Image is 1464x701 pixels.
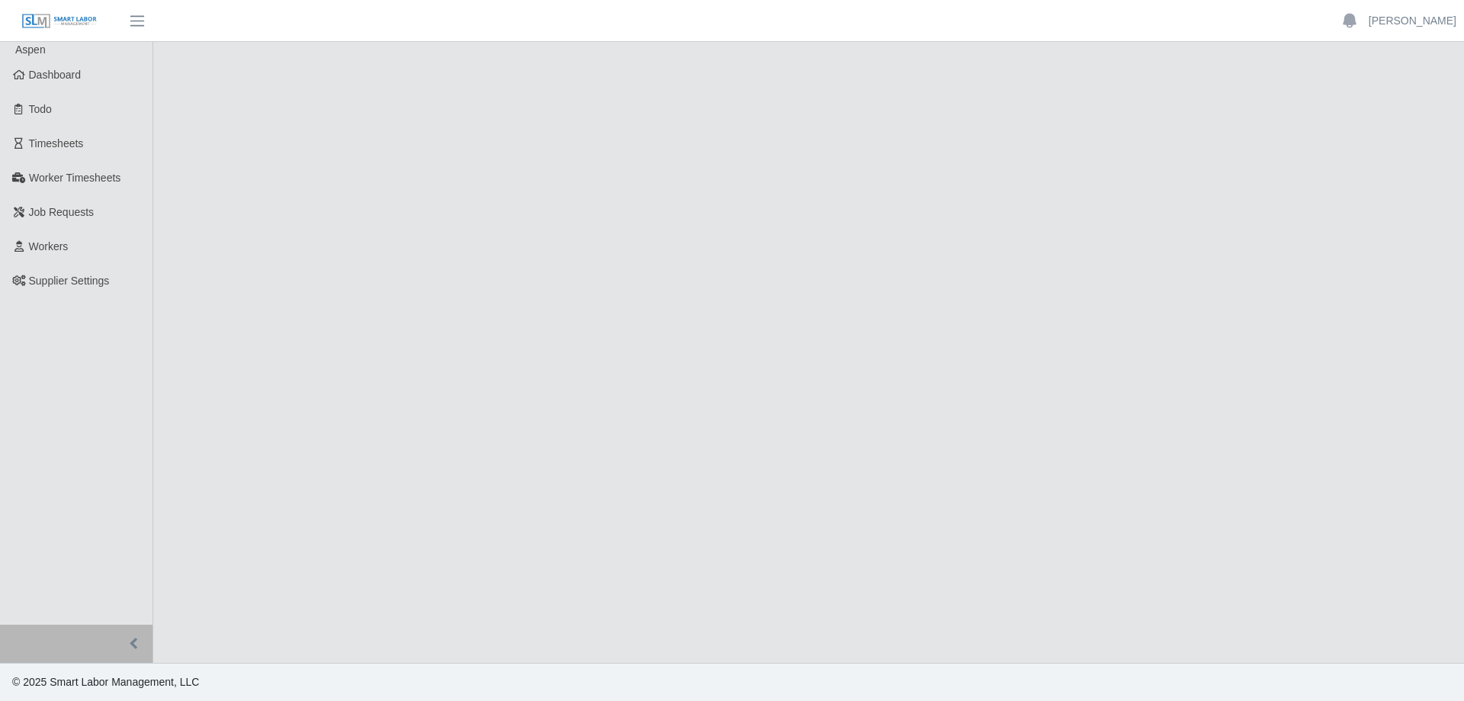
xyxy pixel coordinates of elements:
a: [PERSON_NAME] [1369,13,1456,29]
span: Workers [29,240,69,252]
span: Timesheets [29,137,84,150]
span: Worker Timesheets [29,172,120,184]
span: Supplier Settings [29,275,110,287]
span: © 2025 Smart Labor Management, LLC [12,676,199,688]
img: SLM Logo [21,13,98,30]
span: Dashboard [29,69,82,81]
span: Aspen [15,43,46,56]
span: Todo [29,103,52,115]
span: Job Requests [29,206,95,218]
